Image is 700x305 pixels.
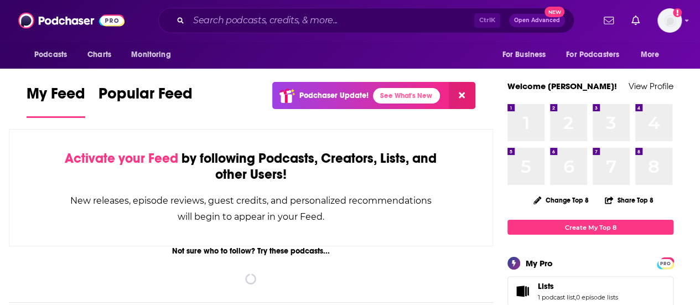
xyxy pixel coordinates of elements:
[575,293,576,301] span: ,
[641,47,660,63] span: More
[633,44,673,65] button: open menu
[507,220,673,235] a: Create My Top 8
[98,84,193,110] span: Popular Feed
[158,8,574,33] div: Search podcasts, credits, & more...
[299,91,369,100] p: Podchaser Update!
[526,258,553,268] div: My Pro
[507,81,617,91] a: Welcome [PERSON_NAME]!
[511,283,533,299] a: Lists
[657,8,682,33] img: User Profile
[514,18,560,23] span: Open Advanced
[34,47,67,63] span: Podcasts
[509,14,565,27] button: Open AdvancedNew
[559,44,635,65] button: open menu
[27,84,85,110] span: My Feed
[18,10,125,31] img: Podchaser - Follow, Share and Rate Podcasts
[65,193,437,225] div: New releases, episode reviews, guest credits, and personalized recommendations will begin to appe...
[189,12,474,29] input: Search podcasts, credits, & more...
[123,44,185,65] button: open menu
[27,44,81,65] button: open menu
[87,47,111,63] span: Charts
[474,13,500,28] span: Ctrl K
[65,151,437,183] div: by following Podcasts, Creators, Lists, and other Users!
[9,246,493,256] div: Not sure who to follow? Try these podcasts...
[131,47,170,63] span: Monitoring
[629,81,673,91] a: View Profile
[502,47,546,63] span: For Business
[599,11,618,30] a: Show notifications dropdown
[576,293,618,301] a: 0 episode lists
[604,189,654,211] button: Share Top 8
[527,193,595,207] button: Change Top 8
[627,11,644,30] a: Show notifications dropdown
[538,293,575,301] a: 1 podcast list
[494,44,559,65] button: open menu
[27,84,85,118] a: My Feed
[657,8,682,33] button: Show profile menu
[373,88,440,104] a: See What's New
[538,281,618,291] a: Lists
[545,7,564,17] span: New
[657,8,682,33] span: Logged in as LBraverman
[566,47,619,63] span: For Podcasters
[673,8,682,17] svg: Add a profile image
[658,259,672,267] a: PRO
[98,84,193,118] a: Popular Feed
[538,281,554,291] span: Lists
[80,44,118,65] a: Charts
[65,150,178,167] span: Activate your Feed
